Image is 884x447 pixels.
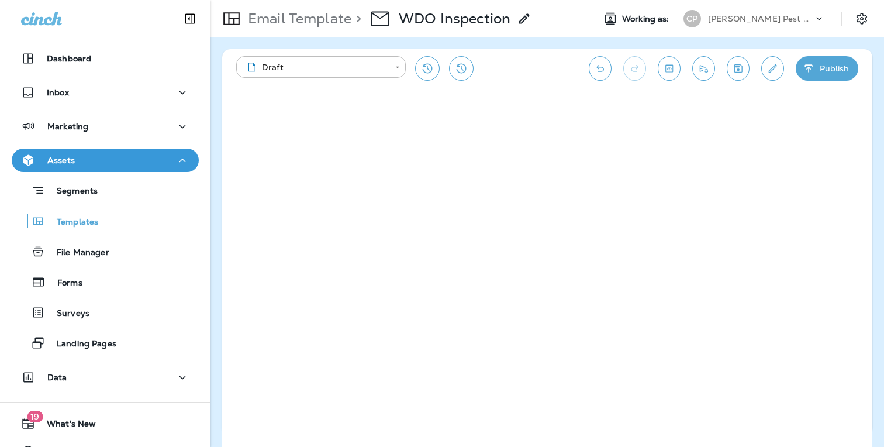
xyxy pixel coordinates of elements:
[45,186,98,198] p: Segments
[243,10,351,27] p: Email Template
[589,56,612,81] button: Undo
[796,56,858,81] button: Publish
[47,88,69,97] p: Inbox
[692,56,715,81] button: Send test email
[47,156,75,165] p: Assets
[12,412,199,435] button: 19What's New
[45,308,89,319] p: Surveys
[27,411,43,422] span: 19
[12,209,199,233] button: Templates
[46,278,82,289] p: Forms
[12,300,199,325] button: Surveys
[12,115,199,138] button: Marketing
[658,56,681,81] button: Toggle preview
[761,56,784,81] button: Edit details
[12,270,199,294] button: Forms
[12,149,199,172] button: Assets
[683,10,701,27] div: CP
[12,239,199,264] button: File Manager
[45,247,109,259] p: File Manager
[415,56,440,81] button: Restore from previous version
[12,331,199,355] button: Landing Pages
[244,61,387,73] div: Draft
[399,10,510,27] p: WDO Inspection
[622,14,672,24] span: Working as:
[12,178,199,203] button: Segments
[12,81,199,104] button: Inbox
[47,373,67,382] p: Data
[851,8,872,29] button: Settings
[45,217,98,228] p: Templates
[449,56,474,81] button: View Changelog
[35,419,96,433] span: What's New
[45,339,116,350] p: Landing Pages
[727,56,750,81] button: Save
[12,47,199,70] button: Dashboard
[47,54,91,63] p: Dashboard
[708,14,813,23] p: [PERSON_NAME] Pest Control
[174,7,206,30] button: Collapse Sidebar
[47,122,88,131] p: Marketing
[351,10,361,27] p: >
[12,366,199,389] button: Data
